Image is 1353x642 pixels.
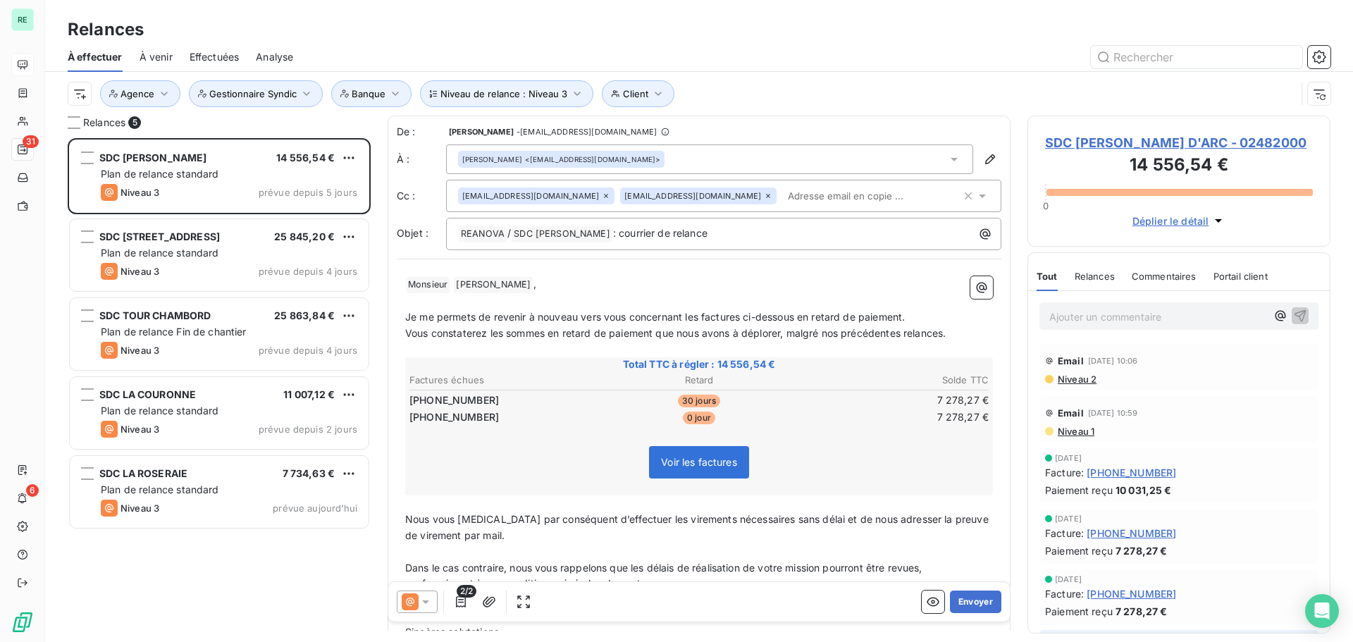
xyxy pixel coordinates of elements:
span: Niveau 3 [121,502,159,514]
span: Niveau 3 [121,187,159,198]
span: Plan de relance standard [101,247,219,259]
span: De : [397,125,446,139]
span: Banque [352,88,385,99]
span: 2/2 [457,585,476,598]
span: Niveau de relance : Niveau 3 [440,88,567,99]
span: SDC LA ROSERAIE [99,467,187,479]
span: Client [623,88,648,99]
span: 7 278,27 € [1116,543,1168,558]
span: REANOVA [459,226,507,242]
span: Nous vous [MEDICAL_DATA] par conséquent d’effectuer les virements nécessaires sans délai et de no... [405,513,991,541]
span: [DATE] [1055,454,1082,462]
span: 7 734,63 € [283,467,335,479]
span: 25 863,84 € [274,309,335,321]
span: Plan de relance standard [101,168,219,180]
span: [PHONE_NUMBER] [1087,465,1176,480]
span: Relances [83,116,125,130]
label: À : [397,152,446,166]
span: Facture : [1045,526,1084,541]
span: Gestionnaire Syndic [209,88,297,99]
img: Logo LeanPay [11,611,34,634]
div: <[EMAIL_ADDRESS][DOMAIN_NAME]> [462,154,660,164]
span: [DATE] [1055,575,1082,584]
button: Client [602,80,674,107]
span: prévue depuis 2 jours [259,424,357,435]
span: Plan de relance standard [101,483,219,495]
button: Envoyer [950,591,1001,613]
span: Sincères salutations. [405,626,502,638]
span: Effectuées [190,50,240,64]
span: [DATE] 10:59 [1088,409,1138,417]
span: Paiement reçu [1045,604,1113,619]
span: [DATE] 10:06 [1088,357,1138,365]
span: SDC [PERSON_NAME] [99,152,207,163]
button: Déplier le détail [1128,213,1230,229]
span: [PHONE_NUMBER] [409,393,499,407]
th: Solde TTC [797,373,989,388]
span: : courrier de relance [613,227,708,239]
span: Portail client [1213,271,1268,282]
span: [PERSON_NAME] [462,154,522,164]
span: SDC [PERSON_NAME] [512,226,612,242]
span: Niveau 3 [121,266,159,277]
span: 11 007,12 € [283,388,335,400]
span: Plan de relance standard [101,405,219,416]
span: prévue depuis 5 jours [259,187,357,198]
span: Paiement reçu [1045,543,1113,558]
span: [EMAIL_ADDRESS][DOMAIN_NAME] [624,192,761,200]
span: prévue depuis 4 jours [259,345,357,356]
span: Niveau 3 [121,424,159,435]
span: Niveau 1 [1056,426,1094,437]
span: Je me permets de revenir à nouveau vers vous concernant les factures ci-dessous en retard de paie... [405,311,905,323]
th: Retard [603,373,795,388]
span: Facture : [1045,586,1084,601]
span: Voir les factures [661,456,737,468]
span: [DATE] [1055,514,1082,523]
span: SDC [STREET_ADDRESS] [99,230,220,242]
span: [PERSON_NAME] [449,128,514,136]
span: Niveau 3 [121,345,159,356]
span: Analyse [256,50,293,64]
span: Email [1058,407,1084,419]
div: Open Intercom Messenger [1305,594,1339,628]
h3: 14 556,54 € [1045,152,1313,180]
td: 7 278,27 € [797,409,989,425]
span: [PERSON_NAME] [454,277,533,293]
span: 0 [1043,200,1049,211]
span: SDC TOUR CHAMBORD [99,309,211,321]
button: Gestionnaire Syndic [189,80,323,107]
span: 7 278,27 € [1116,604,1168,619]
span: Facture : [1045,465,1084,480]
span: SDC [PERSON_NAME] D'ARC - 02482000 [1045,133,1313,152]
span: prévue depuis 4 jours [259,266,357,277]
th: Factures échues [409,373,601,388]
span: Agence [121,88,154,99]
span: Objet : [397,227,428,239]
input: Rechercher [1091,46,1302,68]
span: À venir [140,50,173,64]
span: Paiement reçu [1045,483,1113,498]
div: RE [11,8,34,31]
span: [PHONE_NUMBER] [409,410,499,424]
span: Tout [1037,271,1058,282]
span: , [533,278,536,290]
span: Vous constaterez les sommes en retard de paiement que nous avons à déplorer, malgré nos précédent... [405,327,946,339]
span: SDC LA COURONNE [99,388,196,400]
button: Agence [100,80,180,107]
input: Adresse email en copie ... [782,185,945,206]
span: 25 845,20 € [274,230,335,242]
button: Niveau de relance : Niveau 3 [420,80,593,107]
span: 10 031,25 € [1116,483,1172,498]
span: Email [1058,355,1084,366]
span: / [507,227,511,239]
span: prévue aujourd’hui [273,502,357,514]
span: - [EMAIL_ADDRESS][DOMAIN_NAME] [517,128,657,136]
span: Total TTC à régler : 14 556,54 € [407,357,991,371]
span: 5 [128,116,141,129]
span: [PHONE_NUMBER] [1087,586,1176,601]
span: 30 jours [678,395,720,407]
h3: Relances [68,17,144,42]
span: Déplier le détail [1132,214,1209,228]
span: Relances [1075,271,1115,282]
span: 6 [26,484,39,497]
